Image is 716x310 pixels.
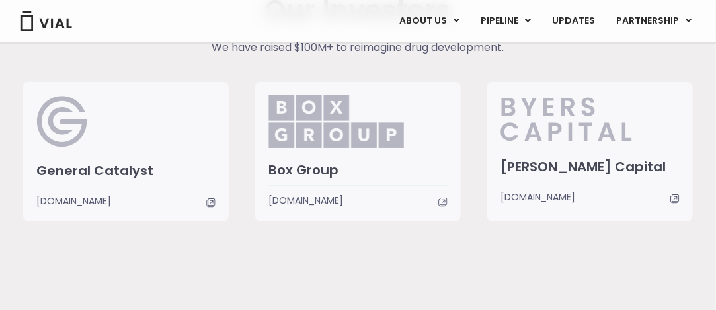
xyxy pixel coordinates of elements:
h3: [PERSON_NAME] Capital [500,158,680,175]
p: We have raised $100M+ to reimagine drug development. [128,40,588,56]
a: [DOMAIN_NAME] [500,190,680,204]
h3: Box Group [268,161,448,178]
img: General Catalyst Logo [36,95,89,148]
a: PIPELINEMenu Toggle [470,10,541,32]
a: PARTNERSHIPMenu Toggle [606,10,702,32]
span: [DOMAIN_NAME] [500,190,575,204]
a: [DOMAIN_NAME] [36,194,216,208]
img: Vial Logo [20,11,73,31]
img: Box_Group.png [268,95,404,148]
a: ABOUT USMenu Toggle [389,10,469,32]
img: Byers_Capital.svg [500,95,680,143]
a: [DOMAIN_NAME] [268,193,448,208]
span: [DOMAIN_NAME] [268,193,343,208]
span: [DOMAIN_NAME] [36,194,111,208]
a: UPDATES [541,10,605,32]
h3: General Catalyst [36,162,216,179]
